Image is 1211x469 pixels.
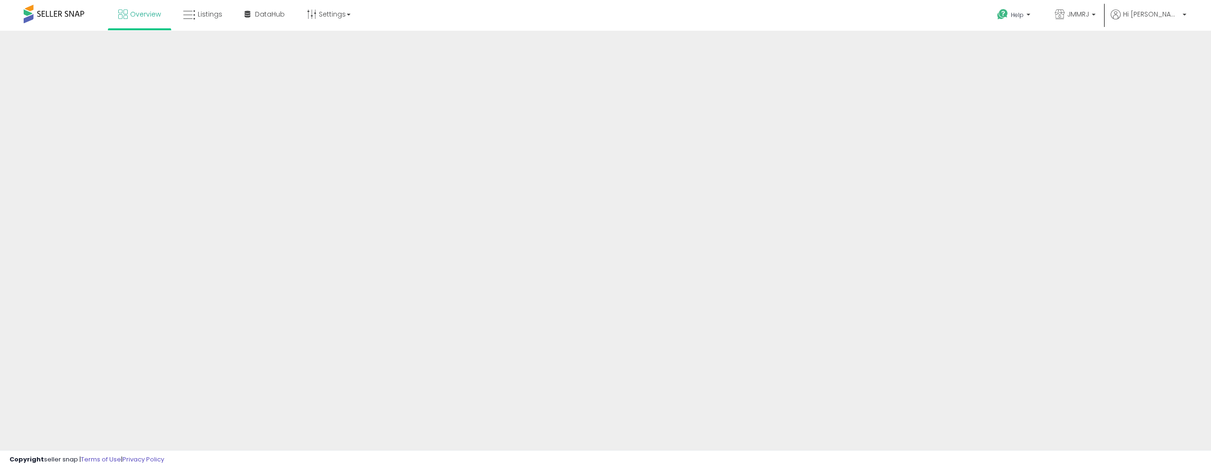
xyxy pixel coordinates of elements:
[198,9,222,19] span: Listings
[1123,9,1180,19] span: Hi [PERSON_NAME]
[1011,11,1024,19] span: Help
[1067,9,1089,19] span: JMMRJ
[1111,9,1186,31] a: Hi [PERSON_NAME]
[990,1,1040,31] a: Help
[997,9,1009,20] i: Get Help
[130,9,161,19] span: Overview
[255,9,285,19] span: DataHub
